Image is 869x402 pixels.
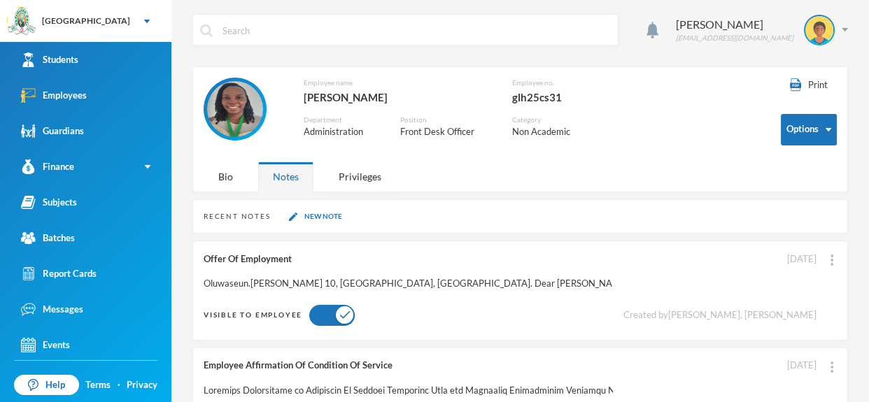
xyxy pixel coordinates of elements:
[21,302,83,317] div: Messages
[258,161,313,192] div: Notes
[304,78,490,88] div: Employee name
[21,159,74,174] div: Finance
[127,378,157,392] a: Privacy
[623,308,817,322] div: Created by [PERSON_NAME], [PERSON_NAME]
[204,384,613,398] div: Loremips Dolorsitame co Adipiscin El Seddoei Temporinc Utla etd Magnaaliq Enimadminim Veniamqu No...
[400,115,490,125] div: Position
[304,88,490,106] div: [PERSON_NAME]
[781,78,837,93] button: Print
[285,210,346,222] button: New Note
[21,124,84,138] div: Guardians
[200,24,213,37] img: search
[805,16,833,44] img: STUDENT
[118,378,120,392] div: ·
[512,88,623,106] div: glh25cs31
[204,277,613,291] div: Oluwaseun.[PERSON_NAME] 10, [GEOGRAPHIC_DATA], [GEOGRAPHIC_DATA]. Dear [PERSON_NAME], Offer of Em...
[221,15,611,46] input: Search
[787,359,817,373] div: [DATE]
[324,161,396,192] div: Privileges
[21,266,97,281] div: Report Cards
[14,375,79,396] a: Help
[21,52,78,67] div: Students
[207,81,263,137] img: EMPLOYEE
[512,125,586,139] div: Non Academic
[204,359,613,373] div: Employee Affirmation Of Condition Of Service
[204,211,271,222] div: Recent Notes
[21,338,70,352] div: Events
[512,115,586,125] div: Category
[831,254,833,266] img: ...
[21,88,87,103] div: Employees
[42,15,130,27] div: [GEOGRAPHIC_DATA]
[204,310,302,319] span: Visible to employee
[21,195,77,210] div: Subjects
[8,8,36,36] img: logo
[204,252,613,266] div: Offer Of Employment
[85,378,111,392] a: Terms
[304,115,379,125] div: Department
[204,161,248,192] div: Bio
[676,33,793,43] div: [EMAIL_ADDRESS][DOMAIN_NAME]
[400,125,490,139] div: Front Desk Officer
[676,16,793,33] div: [PERSON_NAME]
[512,78,623,88] div: Employee no.
[781,114,837,145] button: Options
[831,361,833,373] img: ...
[304,125,379,139] div: Administration
[21,231,75,245] div: Batches
[787,252,817,266] div: [DATE]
